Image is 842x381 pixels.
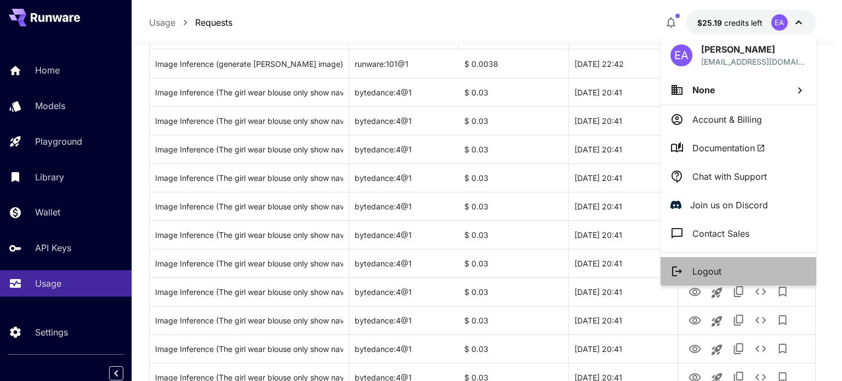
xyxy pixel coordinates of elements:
[692,227,749,240] p: Contact Sales
[701,56,806,67] p: [EMAIL_ADDRESS][DOMAIN_NAME]
[692,265,721,278] p: Logout
[692,113,762,126] p: Account & Billing
[701,43,806,56] p: [PERSON_NAME]
[692,84,715,95] span: None
[692,141,765,155] span: Documentation
[692,170,767,183] p: Chat with Support
[670,44,692,66] div: EA
[690,198,768,212] p: Join us on Discord
[661,75,816,105] button: None
[701,56,806,67] div: ajaymeledath007@gmail.com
